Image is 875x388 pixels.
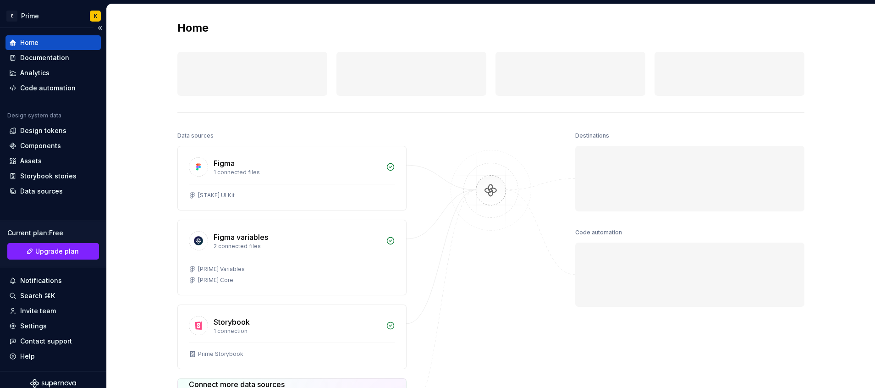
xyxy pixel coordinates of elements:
[6,169,101,183] a: Storybook stories
[6,139,101,153] a: Components
[6,81,101,95] a: Code automation
[214,169,380,176] div: 1 connected files
[20,321,47,331] div: Settings
[6,288,101,303] button: Search ⌘K
[6,273,101,288] button: Notifications
[6,154,101,168] a: Assets
[20,187,63,196] div: Data sources
[20,276,62,285] div: Notifications
[177,220,407,295] a: Figma variables2 connected files[PRIME] Variables[PRIME] Core
[20,172,77,181] div: Storybook stories
[20,291,55,300] div: Search ⌘K
[30,379,76,388] svg: Supernova Logo
[20,306,56,316] div: Invite team
[177,146,407,211] a: Figma1 connected files[STAKE] UI Kit
[20,83,76,93] div: Code automation
[35,247,79,256] span: Upgrade plan
[20,38,39,47] div: Home
[20,68,50,78] div: Analytics
[20,156,42,166] div: Assets
[20,53,69,62] div: Documentation
[198,266,245,273] div: [PRIME] Variables
[20,126,66,135] div: Design tokens
[20,141,61,150] div: Components
[7,228,99,238] div: Current plan : Free
[94,12,97,20] div: K
[6,123,101,138] a: Design tokens
[214,232,268,243] div: Figma variables
[214,158,235,169] div: Figma
[20,352,35,361] div: Help
[6,35,101,50] a: Home
[575,226,622,239] div: Code automation
[6,304,101,318] a: Invite team
[198,350,243,358] div: Prime Storybook
[214,327,380,335] div: 1 connection
[214,316,250,327] div: Storybook
[575,129,609,142] div: Destinations
[177,129,214,142] div: Data sources
[21,11,39,21] div: Prime
[2,6,105,26] button: EPrimeK
[177,21,209,35] h2: Home
[214,243,380,250] div: 2 connected files
[6,349,101,364] button: Help
[7,112,61,119] div: Design system data
[177,305,407,369] a: Storybook1 connectionPrime Storybook
[94,22,106,34] button: Collapse sidebar
[20,337,72,346] div: Contact support
[6,66,101,80] a: Analytics
[6,11,17,22] div: E
[6,50,101,65] a: Documentation
[6,334,101,349] button: Contact support
[198,277,233,284] div: [PRIME] Core
[7,243,99,260] button: Upgrade plan
[6,184,101,199] a: Data sources
[198,192,235,199] div: [STAKE] UI Kit
[6,319,101,333] a: Settings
